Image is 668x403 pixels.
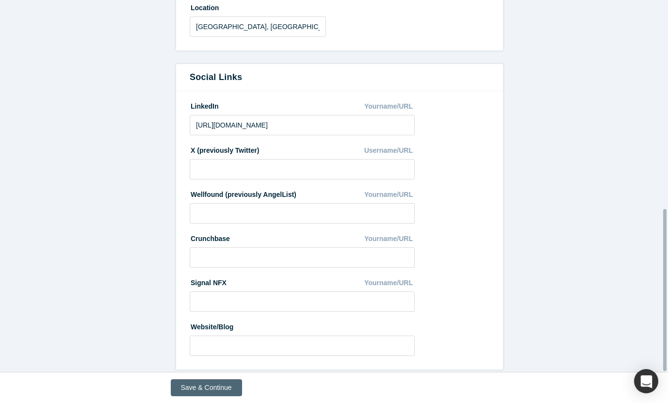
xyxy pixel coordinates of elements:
div: Yourname/URL [364,230,415,247]
label: Crunchbase [190,230,230,244]
div: Yourname/URL [364,98,415,115]
div: Username/URL [364,142,415,159]
input: Enter a location [190,16,326,37]
div: Yourname/URL [364,186,415,203]
label: Signal NFX [190,274,227,288]
label: LinkedIn [190,98,219,112]
h3: Social Links [190,71,489,84]
button: Save & Continue [171,379,242,396]
label: Wellfound (previously AngelList) [190,186,296,200]
label: Website/Blog [190,319,233,332]
div: Yourname/URL [364,274,415,291]
label: X (previously Twitter) [190,142,259,156]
